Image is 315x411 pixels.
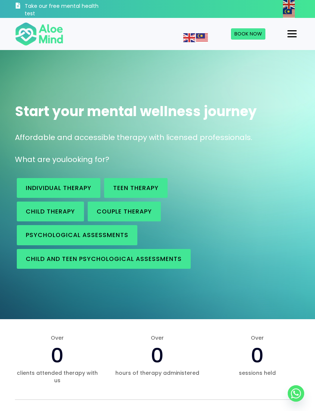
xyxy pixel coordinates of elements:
[15,102,257,121] span: Start your mental wellness journey
[15,334,100,342] span: Over
[15,154,66,165] span: What are you
[97,207,152,216] span: Couple therapy
[88,202,161,221] a: Couple therapy
[283,9,295,18] img: ms
[151,341,164,370] span: 0
[26,255,182,263] span: Child and Teen Psychological assessments
[113,184,159,192] span: Teen Therapy
[284,28,300,40] button: Menu
[234,30,262,37] span: Book Now
[288,385,304,402] a: Whatsapp
[26,184,91,192] span: Individual therapy
[183,34,196,41] a: English
[25,3,101,17] h3: Take our free mental health test
[283,9,296,17] a: Malay
[283,0,296,8] a: English
[251,341,264,370] span: 0
[17,178,100,198] a: Individual therapy
[215,369,300,377] span: sessions held
[183,33,195,42] img: en
[115,369,200,377] span: hours of therapy administered
[231,28,265,40] a: Book Now
[196,33,208,42] img: ms
[196,34,209,41] a: Malay
[17,225,137,245] a: Psychological assessments
[15,2,101,18] a: Take our free mental health test
[104,178,168,198] a: Teen Therapy
[66,154,109,165] span: looking for?
[15,369,100,384] span: clients attended therapy with us
[215,334,300,342] span: Over
[51,341,64,370] span: 0
[17,249,191,269] a: Child and Teen Psychological assessments
[15,132,300,143] p: Affordable and accessible therapy with licensed professionals.
[15,22,63,46] img: Aloe mind Logo
[26,231,128,239] span: Psychological assessments
[115,334,200,342] span: Over
[26,207,75,216] span: Child Therapy
[17,202,84,221] a: Child Therapy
